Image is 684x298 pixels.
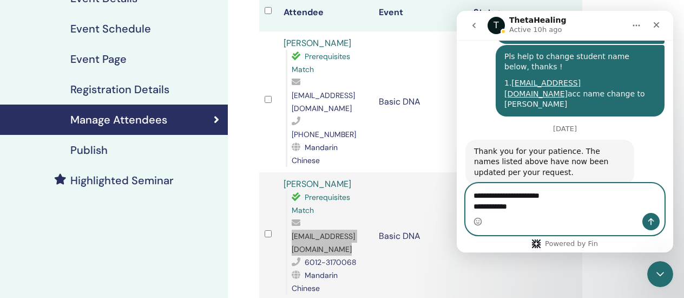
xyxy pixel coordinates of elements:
span: [PHONE_NUMBER] [292,129,356,139]
h4: Event Schedule [70,22,151,35]
h4: Manage Attendees [70,113,167,126]
h4: Event Page [70,53,127,66]
td: Basic DNA [373,31,468,172]
span: Prerequisites Match [292,51,350,74]
iframe: Intercom live chat [647,261,673,287]
a: [PERSON_NAME] [284,37,351,49]
span: 6012-3170068 [305,257,357,267]
span: Prerequisites Match [292,192,350,215]
span: [EMAIL_ADDRESS][DOMAIN_NAME] [292,90,355,113]
h4: Publish [70,144,108,157]
span: Mandarin Chinese [292,270,338,293]
span: Mandarin Chinese [292,142,338,165]
h4: Registration Details [70,83,169,96]
iframe: Intercom live chat [457,11,673,252]
span: [EMAIL_ADDRESS][DOMAIN_NAME] [292,231,355,254]
h4: Highlighted Seminar [70,174,174,187]
a: [PERSON_NAME] [284,178,351,190]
